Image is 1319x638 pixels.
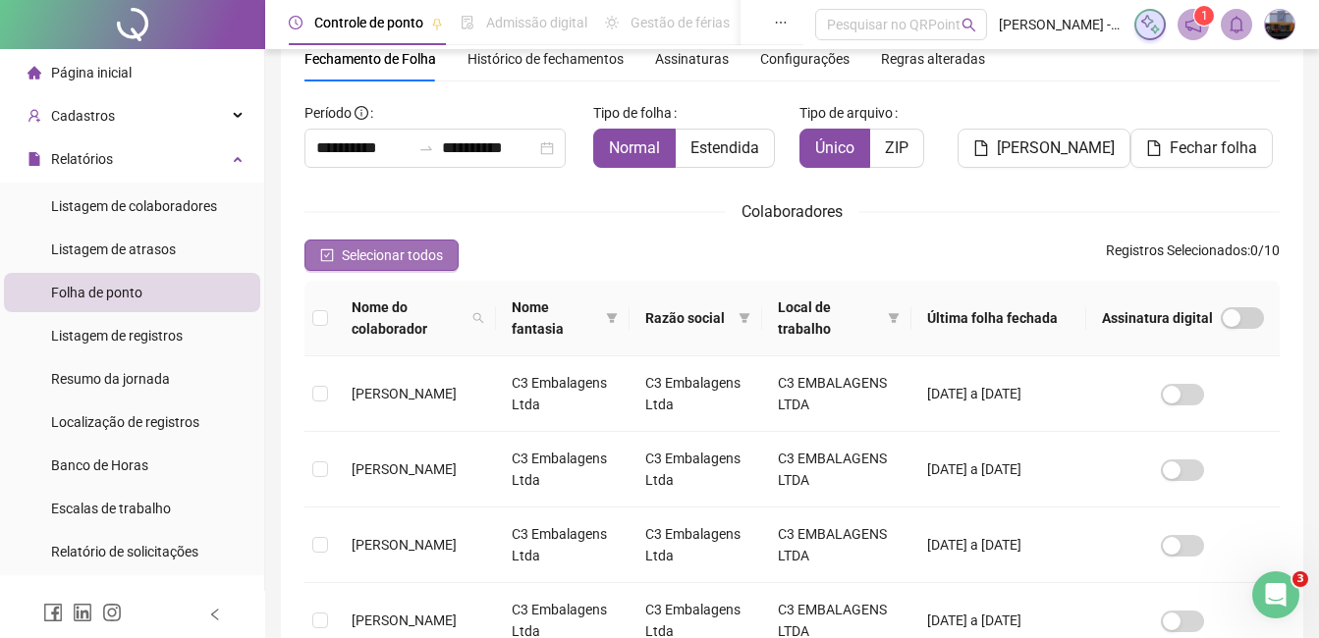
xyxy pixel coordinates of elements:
span: Relatórios [51,151,113,167]
span: Gestão de férias [631,15,730,30]
span: linkedin [73,603,92,622]
span: Controle de ponto [314,15,423,30]
span: Único [815,138,854,157]
td: C3 Embalagens Ltda [496,356,630,432]
td: C3 Embalagens Ltda [496,432,630,507]
span: Fechamento de Folha [304,51,436,67]
span: Configurações [760,52,850,66]
span: filter [739,312,750,324]
span: : 0 / 10 [1106,239,1280,271]
span: left [208,608,222,621]
span: file [27,152,41,166]
span: home [27,66,41,80]
span: [PERSON_NAME] [352,461,457,477]
span: [PERSON_NAME] [352,612,457,628]
span: Banco de Horas [51,457,148,473]
span: Selecionar todos [342,244,443,266]
span: Período [304,105,352,121]
td: [DATE] a [DATE] [911,507,1086,583]
img: 57736 [1265,10,1294,39]
span: Fechar folha [1170,136,1257,160]
span: ellipsis [774,16,788,29]
td: C3 Embalagens Ltda [630,507,763,583]
span: instagram [102,603,122,622]
td: C3 EMBALAGENS LTDA [762,507,910,583]
span: search [468,292,488,344]
span: ZIP [885,138,908,157]
span: Normal [609,138,660,157]
span: filter [602,292,622,344]
span: Listagem de atrasos [51,241,176,257]
span: Registros Selecionados [1106,242,1247,258]
td: C3 EMBALAGENS LTDA [762,356,910,432]
iframe: Intercom live chat [1252,571,1299,618]
button: Selecionar todos [304,239,459,271]
span: 3 [1292,571,1308,587]
span: pushpin [431,18,443,29]
span: [PERSON_NAME] - C3 Embalagens Ltda [999,14,1123,35]
span: search [472,312,484,324]
span: swap-right [418,140,434,156]
span: filter [888,312,900,324]
span: file [973,140,989,156]
span: to [418,140,434,156]
span: user-add [27,109,41,123]
span: notification [1184,16,1202,33]
td: [DATE] a [DATE] [911,356,1086,432]
sup: 1 [1194,6,1214,26]
td: C3 EMBALAGENS LTDA [762,432,910,507]
span: Assinatura digital [1102,307,1213,329]
span: search [962,18,976,32]
span: Assinaturas [655,52,729,66]
span: info-circle [355,106,368,120]
span: Localização de registros [51,414,199,430]
span: bell [1228,16,1245,33]
span: clock-circle [289,16,302,29]
span: Tipo de arquivo [799,102,893,124]
span: check-square [320,248,334,262]
span: Razão social [645,307,732,329]
span: Cadastros [51,108,115,124]
span: Nome fantasia [512,296,598,340]
td: C3 Embalagens Ltda [630,432,763,507]
span: Colaboradores [742,202,843,221]
span: Folha de ponto [51,285,142,300]
span: Página inicial [51,65,132,80]
span: facebook [43,603,63,622]
td: C3 Embalagens Ltda [630,356,763,432]
img: sparkle-icon.fc2bf0ac1784a2077858766a79e2daf3.svg [1139,14,1161,35]
span: filter [884,292,904,344]
span: Histórico de fechamentos [467,51,624,67]
span: filter [735,303,754,333]
span: [PERSON_NAME] [352,537,457,553]
span: file-done [461,16,474,29]
span: file [1146,140,1162,156]
td: [DATE] a [DATE] [911,432,1086,507]
span: 1 [1201,9,1208,23]
span: Resumo da jornada [51,371,170,387]
span: Nome do colaborador [352,296,465,340]
span: Listagem de colaboradores [51,198,217,214]
span: [PERSON_NAME] [352,386,457,401]
span: Escalas de trabalho [51,501,171,516]
th: Última folha fechada [911,281,1086,356]
span: sun [605,16,619,29]
span: [PERSON_NAME] [997,136,1115,160]
span: filter [606,312,618,324]
span: Regras alteradas [881,52,985,66]
td: C3 Embalagens Ltda [496,507,630,583]
button: [PERSON_NAME] [958,129,1130,168]
span: Listagem de registros [51,328,183,344]
span: Estendida [690,138,759,157]
span: Tipo de folha [593,102,672,124]
span: Local de trabalho [778,296,879,340]
span: Admissão digital [486,15,587,30]
button: Fechar folha [1130,129,1273,168]
span: Relatório de solicitações [51,544,198,559]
